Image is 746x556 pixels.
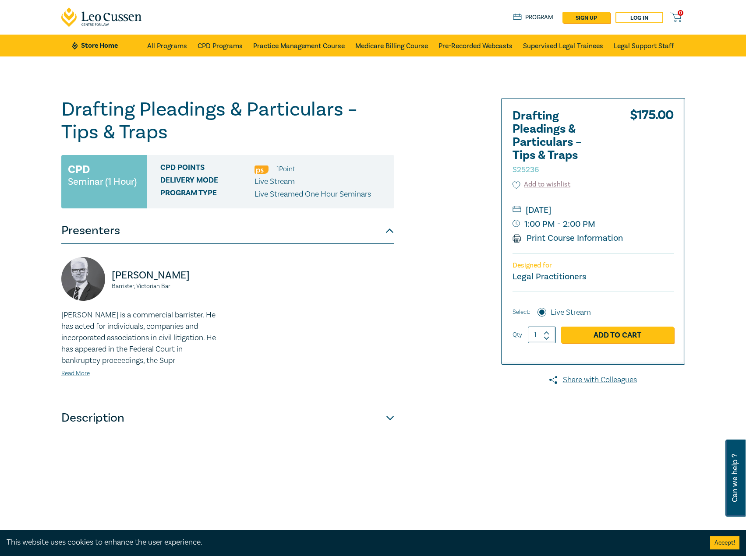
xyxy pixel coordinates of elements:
a: Log in [615,12,663,23]
label: Qty [513,330,522,340]
a: Medicare Billing Course [355,35,428,56]
label: Live Stream [551,307,591,318]
small: Seminar (1 Hour) [68,177,137,186]
a: sign up [562,12,610,23]
a: Print Course Information [513,232,623,244]
img: Professional Skills [255,165,269,174]
span: 0 [678,10,683,16]
p: Live Streamed One Hour Seminars [255,189,371,200]
small: [DATE] [513,203,674,217]
span: Program type [160,189,255,200]
small: Legal Practitioners [513,271,586,282]
a: All Programs [147,35,187,56]
button: Description [61,405,394,431]
a: Store Home [72,41,133,50]
li: 1 Point [276,163,295,175]
div: This website uses cookies to enhance the user experience. [7,537,697,548]
span: Delivery Mode [160,176,255,187]
span: Live Stream [255,176,295,187]
a: Read More [61,369,90,377]
p: [PERSON_NAME] is a commercial barrister. He has acted for individuals, companies and incorporated... [61,310,223,366]
a: Practice Management Course [253,35,345,56]
a: Share with Colleagues [501,374,685,386]
p: Designed for [513,261,674,270]
button: Add to wishlist [513,179,571,190]
a: Add to Cart [561,327,674,343]
a: Supervised Legal Trainees [523,35,603,56]
a: Legal Support Staff [614,35,674,56]
h2: Drafting Pleadings & Particulars – Tips & Traps [513,109,609,175]
span: Select: [513,307,530,317]
input: 1 [528,327,556,343]
div: $ 175.00 [630,109,674,179]
span: Can we help ? [731,445,739,511]
button: Accept cookies [710,536,739,549]
h3: CPD [68,162,90,177]
small: S25236 [513,165,539,175]
button: Presenters [61,218,394,244]
small: Barrister, Victorian Bar [112,283,223,289]
a: Program [513,13,554,22]
img: https://s3.ap-southeast-2.amazonaws.com/leo-cussen-store-production-content/Contacts/Warren%20Smi... [61,257,105,301]
h1: Drafting Pleadings & Particulars – Tips & Traps [61,98,394,144]
a: CPD Programs [198,35,243,56]
small: 1:00 PM - 2:00 PM [513,217,674,231]
a: Pre-Recorded Webcasts [438,35,513,56]
p: [PERSON_NAME] [112,268,223,282]
span: CPD Points [160,163,255,175]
